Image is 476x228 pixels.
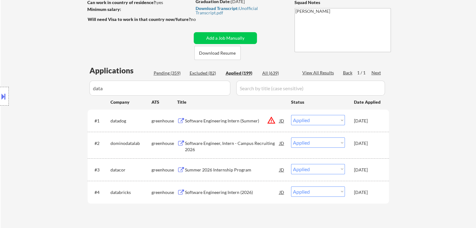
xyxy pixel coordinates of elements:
[354,140,381,146] div: [DATE]
[354,167,381,173] div: [DATE]
[267,116,276,125] button: warning_amber
[236,81,385,96] input: Search by title (case sensitive)
[110,118,151,124] div: datadog
[343,70,353,76] div: Back
[279,115,285,126] div: JD
[151,99,177,105] div: ATS
[357,70,371,76] div: 1 / 1
[196,6,283,15] div: Unofficial Transcript.pdf
[151,189,177,196] div: greenhouse
[262,70,294,76] div: All (639)
[90,81,230,96] input: Search by company (case sensitive)
[354,118,381,124] div: [DATE]
[151,140,177,146] div: greenhouse
[191,16,209,22] div: no
[279,137,285,149] div: JD
[354,99,381,105] div: Date Applied
[151,167,177,173] div: greenhouse
[95,189,105,196] div: #4
[194,46,241,60] button: Download Resume
[279,186,285,198] div: JD
[110,140,151,146] div: dominodatalab
[87,7,121,12] strong: Minimum salary:
[88,17,192,22] strong: Will need Visa to work in that country now/future?:
[196,6,283,15] a: Download Transcript:Unofficial Transcript.pdf
[279,164,285,175] div: JD
[190,70,221,76] div: Excluded (82)
[95,167,105,173] div: #3
[110,189,151,196] div: databricks
[226,70,257,76] div: Applied (199)
[194,32,257,44] button: Add a Job Manually
[110,99,151,105] div: Company
[185,189,279,196] div: Software Engineering Intern (2026)
[177,99,285,105] div: Title
[196,6,239,11] strong: Download Transcript:
[354,189,381,196] div: [DATE]
[154,70,185,76] div: Pending (359)
[151,118,177,124] div: greenhouse
[185,140,279,152] div: Software Engineer, Intern - Campus Recruiting 2026
[110,167,151,173] div: datacor
[185,167,279,173] div: Summer 2026 Internship Program
[291,96,345,107] div: Status
[185,118,279,124] div: Software Engineering Intern (Summer)
[90,67,151,74] div: Applications
[302,70,336,76] div: View All Results
[371,70,381,76] div: Next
